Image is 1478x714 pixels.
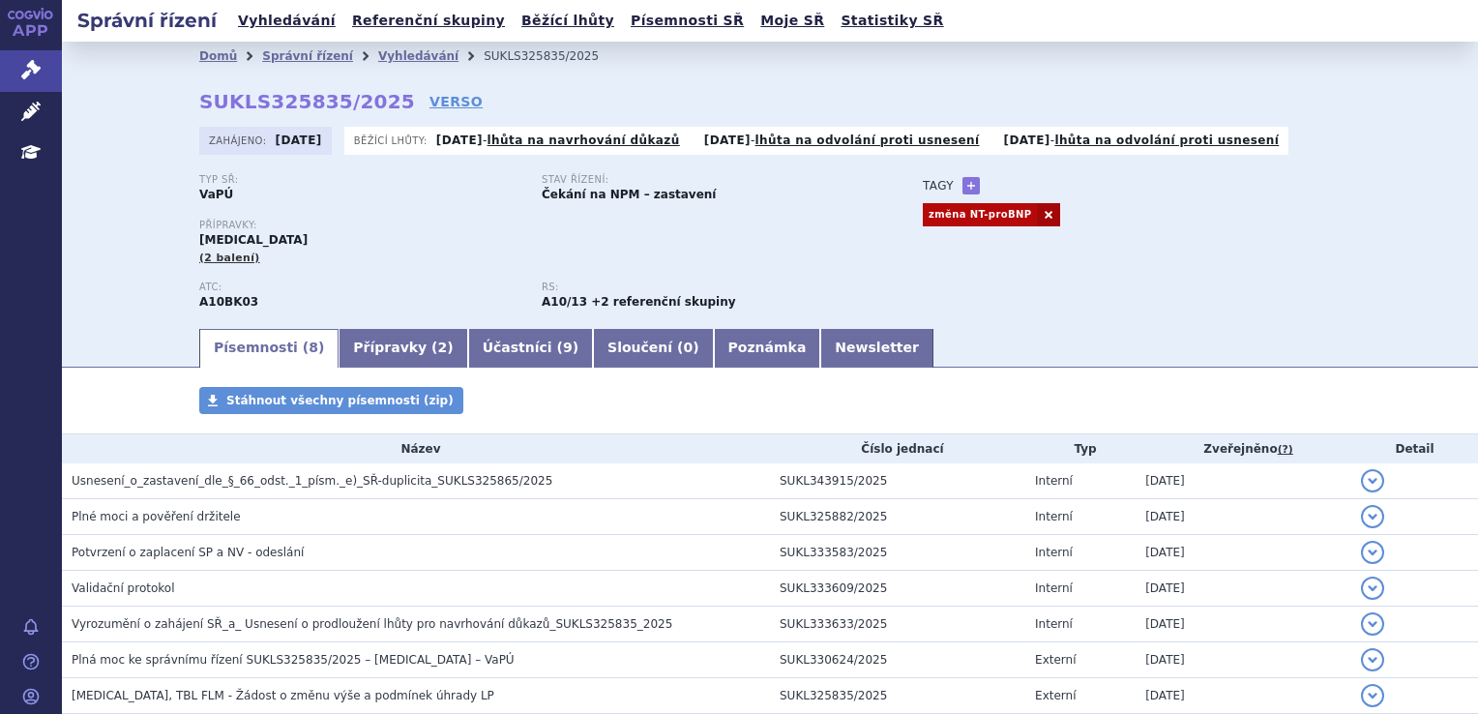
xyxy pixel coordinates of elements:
a: Domů [199,49,237,63]
span: Interní [1035,617,1073,631]
p: Stav řízení: [542,174,865,186]
a: Statistiky SŘ [835,8,949,34]
span: Externí [1035,653,1076,667]
strong: [DATE] [436,134,483,147]
span: Validační protokol [72,581,175,595]
td: [DATE] [1136,499,1351,535]
a: Poznámka [714,329,821,368]
a: Referenční skupiny [346,8,511,34]
span: Interní [1035,546,1073,559]
a: Účastníci (9) [468,329,593,368]
a: Vyhledávání [232,8,341,34]
span: Stáhnout všechny písemnosti (zip) [226,394,454,407]
li: SUKLS325835/2025 [484,42,624,71]
td: [DATE] [1136,535,1351,571]
strong: metformin a vildagliptin [542,295,587,309]
button: detail [1361,469,1384,492]
strong: Čekání na NPM – zastavení [542,188,717,201]
td: SUKL333609/2025 [770,571,1025,607]
span: Externí [1035,689,1076,702]
td: [DATE] [1136,678,1351,714]
button: detail [1361,577,1384,600]
span: 9 [563,340,573,355]
button: detail [1361,648,1384,671]
span: Zahájeno: [209,133,270,148]
a: Stáhnout všechny písemnosti (zip) [199,387,463,414]
strong: [DATE] [704,134,751,147]
span: Běžící lhůty: [354,133,431,148]
td: SUKL333583/2025 [770,535,1025,571]
th: Číslo jednací [770,434,1025,463]
a: lhůta na odvolání proti usnesení [1054,134,1279,147]
a: lhůta na odvolání proti usnesení [755,134,980,147]
button: detail [1361,612,1384,636]
a: Správní řízení [262,49,353,63]
th: Typ [1025,434,1136,463]
td: [DATE] [1136,463,1351,499]
span: Potvrzení o zaplacení SP a NV - odeslání [72,546,304,559]
td: SUKL330624/2025 [770,642,1025,678]
td: [DATE] [1136,642,1351,678]
button: detail [1361,541,1384,564]
abbr: (?) [1278,443,1293,457]
p: - [704,133,980,148]
p: - [436,133,680,148]
p: Typ SŘ: [199,174,522,186]
td: SUKL343915/2025 [770,463,1025,499]
span: 8 [309,340,318,355]
td: SUKL333633/2025 [770,607,1025,642]
a: změna NT-proBNP [923,203,1037,226]
a: Písemnosti (8) [199,329,339,368]
span: [MEDICAL_DATA] [199,233,308,247]
td: [DATE] [1136,571,1351,607]
a: VERSO [429,92,483,111]
a: Vyhledávání [378,49,458,63]
button: detail [1361,684,1384,707]
button: detail [1361,505,1384,528]
a: Moje SŘ [754,8,830,34]
h2: Správní řízení [62,7,232,34]
td: SUKL325835/2025 [770,678,1025,714]
strong: [DATE] [276,134,322,147]
span: Interní [1035,474,1073,488]
strong: [DATE] [1004,134,1050,147]
p: RS: [542,282,865,293]
a: Písemnosti SŘ [625,8,750,34]
strong: +2 referenční skupiny [591,295,735,309]
span: Plná moc ke správnímu řízení SUKLS325835/2025 – JARDIANCE – VaPÚ [72,653,515,667]
a: Newsletter [820,329,933,368]
strong: EMPAGLIFLOZIN [199,295,258,309]
strong: SUKLS325835/2025 [199,90,415,113]
a: Běžící lhůty [516,8,620,34]
strong: VaPÚ [199,188,233,201]
span: Interní [1035,510,1073,523]
span: JARDIANCE, TBL FLM - Žádost o změnu výše a podmínek úhrady LP [72,689,494,702]
a: lhůta na navrhování důkazů [488,134,680,147]
th: Zveřejněno [1136,434,1351,463]
h3: Tagy [923,174,954,197]
a: + [962,177,980,194]
p: ATC: [199,282,522,293]
th: Detail [1351,434,1478,463]
a: Přípravky (2) [339,329,467,368]
a: Sloučení (0) [593,329,713,368]
span: (2 balení) [199,252,260,264]
th: Název [62,434,770,463]
span: Interní [1035,581,1073,595]
td: [DATE] [1136,607,1351,642]
span: Vyrozumění o zahájení SŘ_a_ Usnesení o prodloužení lhůty pro navrhování důkazů_SUKLS325835_2025 [72,617,672,631]
p: - [1004,133,1280,148]
span: Usnesení_o_zastavení_dle_§_66_odst._1_písm._e)_SŘ-duplicita_SUKLS325865/2025 [72,474,552,488]
td: SUKL325882/2025 [770,499,1025,535]
span: 2 [438,340,448,355]
p: Přípravky: [199,220,884,231]
span: Plné moci a pověření držitele [72,510,241,523]
span: 0 [683,340,693,355]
